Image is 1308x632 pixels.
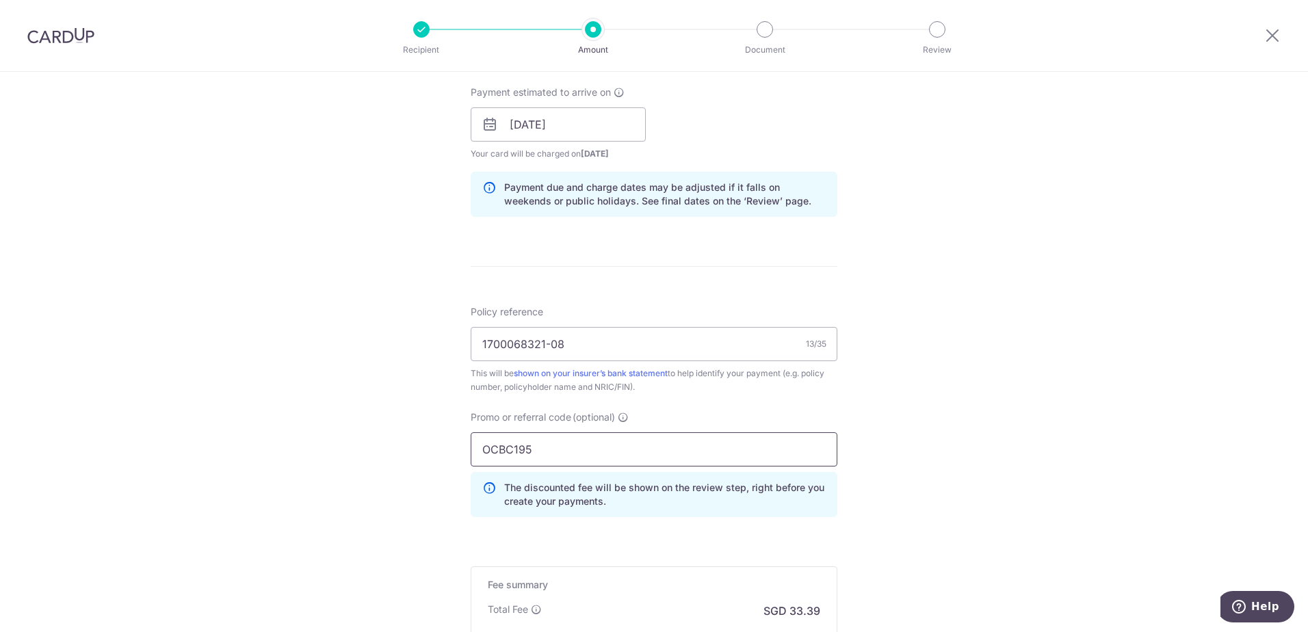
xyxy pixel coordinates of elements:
[471,107,646,142] input: DD / MM / YYYY
[371,43,472,57] p: Recipient
[887,43,988,57] p: Review
[27,27,94,44] img: CardUp
[471,85,611,99] span: Payment estimated to arrive on
[504,181,826,208] p: Payment due and charge dates may be adjusted if it falls on weekends or public holidays. See fina...
[714,43,815,57] p: Document
[488,603,528,616] p: Total Fee
[471,367,837,394] div: This will be to help identify your payment (e.g. policy number, policyholder name and NRIC/FIN).
[806,337,826,351] div: 13/35
[763,603,820,619] p: SGD 33.39
[1220,591,1294,625] iframe: Opens a widget where you can find more information
[573,410,615,424] span: (optional)
[514,368,668,378] a: shown on your insurer’s bank statement
[542,43,644,57] p: Amount
[504,481,826,508] p: The discounted fee will be shown on the review step, right before you create your payments.
[471,410,571,424] span: Promo or referral code
[471,147,646,161] span: Your card will be charged on
[581,148,609,159] span: [DATE]
[488,578,820,592] h5: Fee summary
[471,305,543,319] label: Policy reference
